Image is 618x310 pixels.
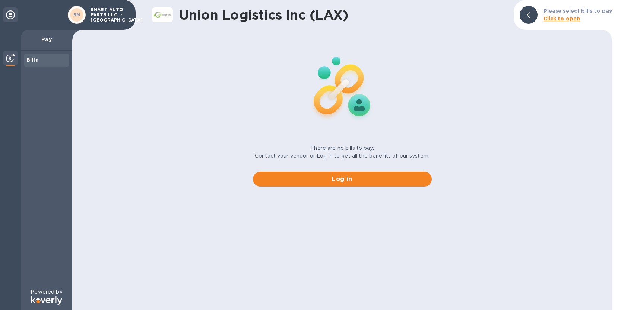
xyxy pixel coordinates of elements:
[259,175,426,184] span: Log in
[179,7,508,23] h1: Union Logistics Inc (LAX)
[31,296,62,305] img: Logo
[27,57,38,63] b: Bills
[31,288,62,296] p: Powered by
[543,8,612,14] b: Please select bills to pay
[27,36,66,43] p: Pay
[73,12,80,17] b: SM
[255,144,430,160] p: There are no bills to pay. Contact your vendor or Log in to get all the benefits of our system.
[543,16,580,22] b: Click to open
[91,7,128,23] p: SMART AUTO PARTS LLC. - [GEOGRAPHIC_DATA]
[253,172,432,187] button: Log in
